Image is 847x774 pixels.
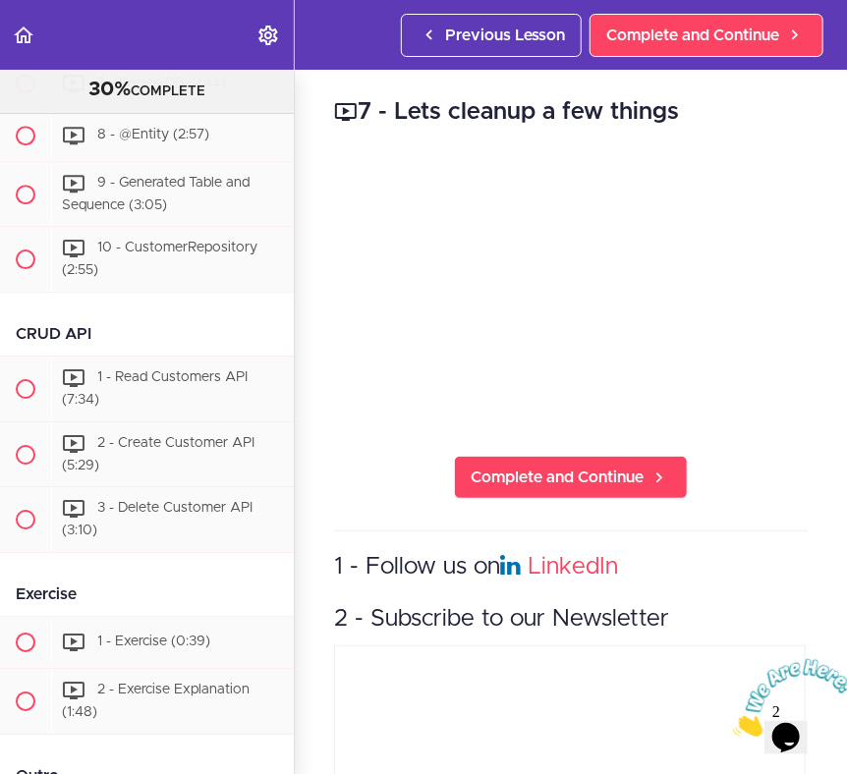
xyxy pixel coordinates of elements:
[256,24,280,47] svg: Settings Menu
[62,436,254,472] span: 2 - Create Customer API (5:29)
[725,651,847,745] iframe: chat widget
[334,158,808,424] iframe: Video Player
[401,14,582,57] a: Previous Lesson
[25,78,269,103] div: COMPLETE
[334,551,808,583] h3: 1 - Follow us on
[528,555,618,579] a: LinkedIn
[88,80,131,99] span: 30%
[62,683,250,719] span: 2 - Exercise Explanation (1:48)
[606,24,779,47] span: Complete and Continue
[334,95,808,129] h2: 7 - Lets cleanup a few things
[8,8,16,25] span: 2
[62,370,248,407] span: 1 - Read Customers API (7:34)
[334,603,808,636] h3: 2 - Subscribe to our Newsletter
[62,242,257,278] span: 10 - CustomerRepository (2:55)
[590,14,823,57] a: Complete and Continue
[471,466,644,489] span: Complete and Continue
[12,24,35,47] svg: Back to course curriculum
[62,502,253,538] span: 3 - Delete Customer API (3:10)
[454,456,688,499] a: Complete and Continue
[62,176,250,212] span: 9 - Generated Table and Sequence (3:05)
[445,24,565,47] span: Previous Lesson
[97,635,210,648] span: 1 - Exercise (0:39)
[8,8,130,85] img: Chat attention grabber
[97,128,209,141] span: 8 - @Entity (2:57)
